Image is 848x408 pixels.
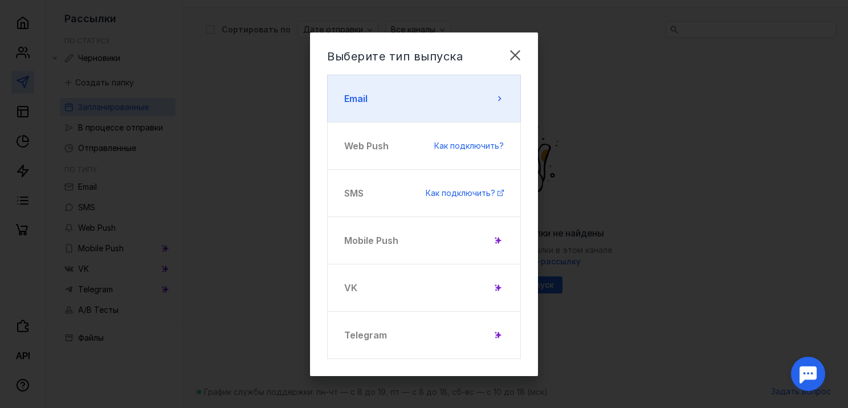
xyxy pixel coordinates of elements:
[426,188,495,198] span: Как подключить?
[434,140,504,152] a: Как подключить?
[344,92,368,105] span: Email
[327,75,521,123] button: Email
[434,141,504,150] span: Как подключить?
[426,187,504,199] a: Как подключить?
[327,50,463,63] span: Выберите тип выпуска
